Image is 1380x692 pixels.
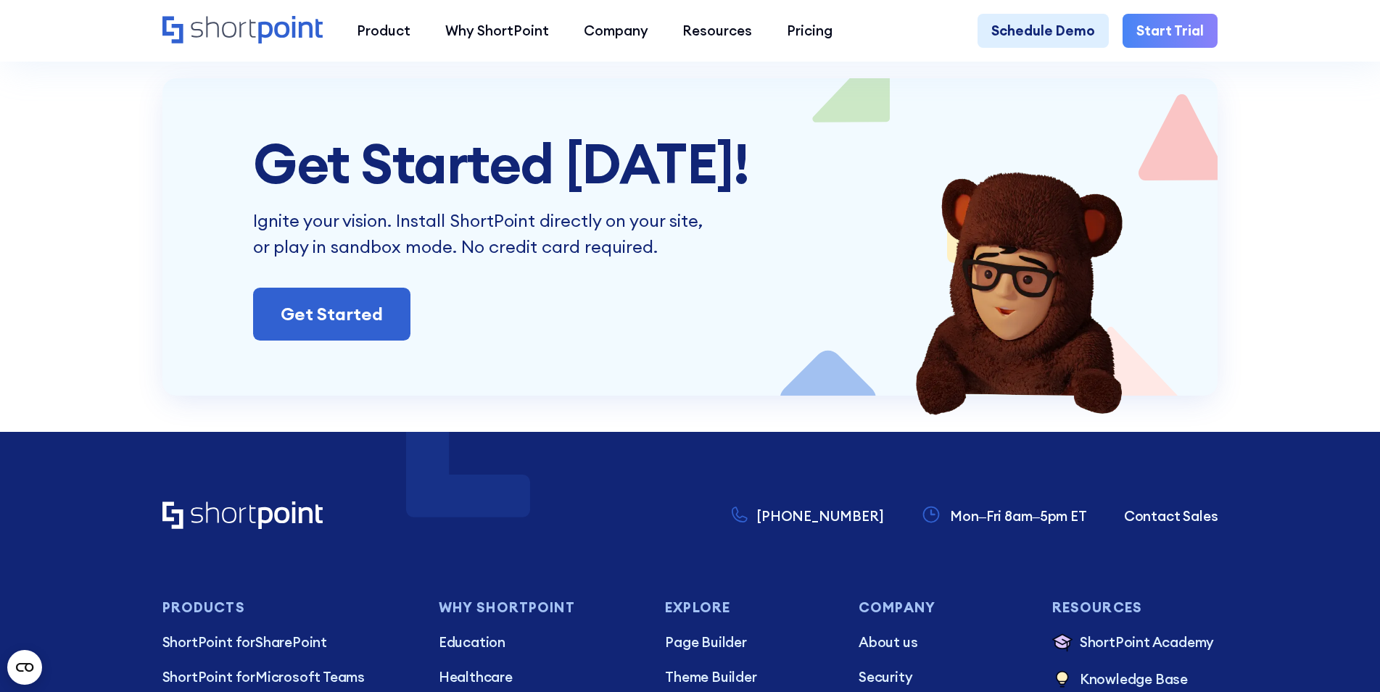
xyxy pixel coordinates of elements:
a: Theme Builder [665,667,831,688]
a: Home [162,501,323,531]
div: Why ShortPoint [445,20,549,41]
a: Start Trial [1123,14,1218,49]
span: ShortPoint for [162,668,255,685]
a: Education [439,632,637,653]
div: Product [357,20,410,41]
a: Product [340,14,429,49]
a: Security [859,667,1025,688]
p: Mon–Fri 8am–5pm ET [950,506,1087,527]
a: About us [859,632,1025,653]
a: ShortPoint forSharePoint [162,632,411,653]
div: Resources [682,20,752,41]
iframe: Chat Widget [1307,622,1380,692]
p: SharePoint [162,632,411,653]
span: ShortPoint for [162,633,255,651]
a: Resources [665,14,769,49]
h3: Products [162,600,411,615]
h3: Resources [1052,600,1218,615]
a: ShortPoint Academy [1052,632,1218,655]
p: Ignite your vision. Install ShortPoint directly on your site, or play in sandbox mode. No credit ... [253,208,710,259]
a: Page Builder [665,632,831,653]
a: Schedule Demo [978,14,1109,49]
a: Healthcare [439,667,637,688]
a: Company [566,14,666,49]
a: Home [162,16,323,46]
p: Knowledge Base [1080,669,1188,692]
h3: Why Shortpoint [439,600,637,615]
a: Contact Sales [1124,506,1218,527]
a: Why ShortPoint [428,14,566,49]
a: ShortPoint forMicrosoft Teams [162,667,411,688]
a: Get Started [253,288,410,341]
a: Knowledge Base [1052,669,1218,692]
div: Get Started [DATE]! [253,133,1128,194]
div: Company [584,20,648,41]
button: Open CMP widget [7,650,42,685]
a: [PHONE_NUMBER] [732,506,884,527]
p: [PHONE_NUMBER] [756,506,883,527]
p: Microsoft Teams [162,667,411,688]
a: Pricing [769,14,850,49]
h3: Company [859,600,1025,615]
p: ShortPoint Academy [1080,632,1215,655]
div: Chat-Widget [1307,622,1380,692]
h3: Explore [665,600,831,615]
div: Pricing [787,20,832,41]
